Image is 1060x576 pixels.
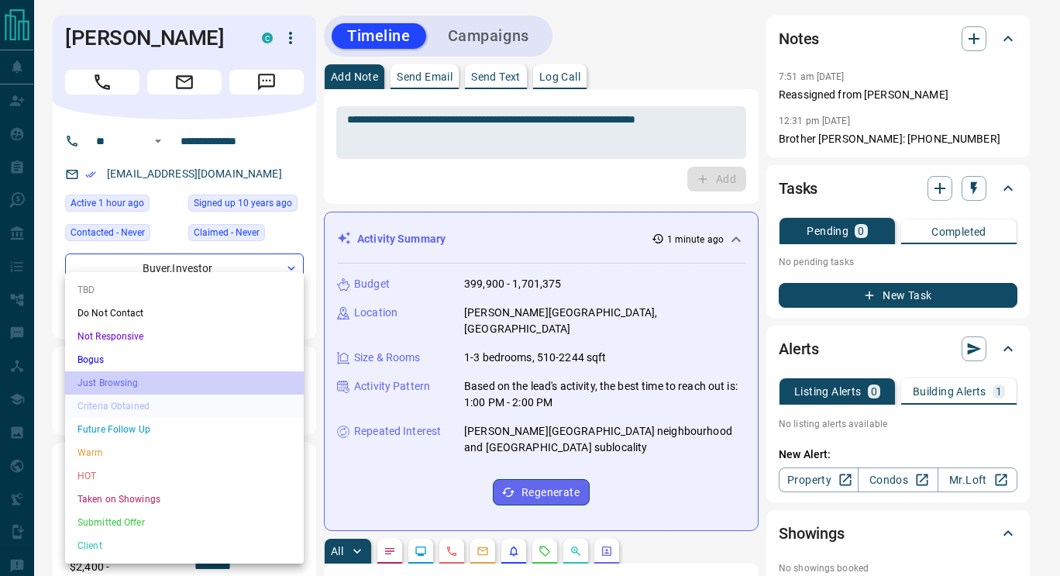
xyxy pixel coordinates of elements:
li: Taken on Showings [65,488,304,511]
li: TBD [65,278,304,302]
li: Future Follow Up [65,418,304,441]
li: Bogus [65,348,304,371]
li: Just Browsing [65,371,304,395]
li: Do Not Contact [65,302,304,325]
li: HOT [65,464,304,488]
li: Not Responsive [65,325,304,348]
li: Client [65,534,304,557]
li: Submitted Offer [65,511,304,534]
li: Warm [65,441,304,464]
